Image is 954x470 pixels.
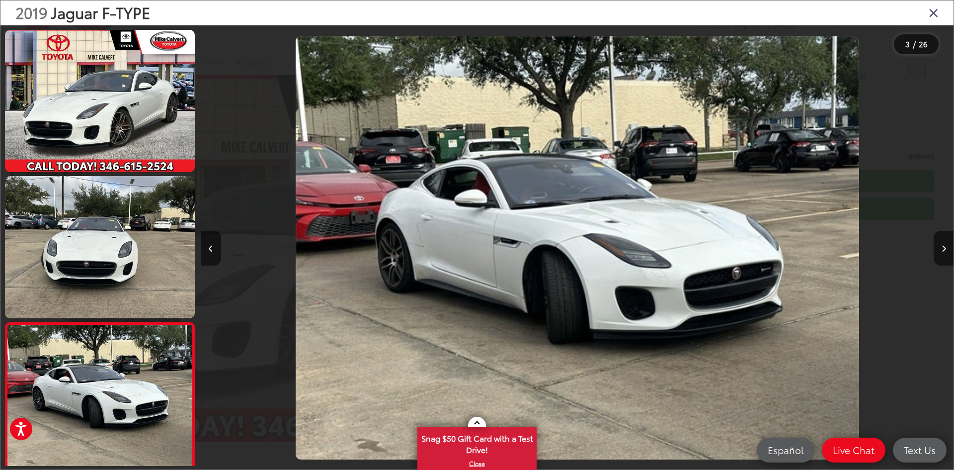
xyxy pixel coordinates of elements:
span: 3 [905,38,910,49]
i: Close gallery [929,6,939,19]
a: Live Chat [822,438,885,463]
a: Text Us [893,438,947,463]
a: Español [757,438,814,463]
span: Español [763,444,808,456]
div: 2019 Jaguar F-TYPE R-Dynamic 2 [201,36,953,460]
img: 2019 Jaguar F-TYPE R-Dynamic [5,325,194,467]
button: Next image [934,231,954,266]
img: 2019 Jaguar F-TYPE R-Dynamic [3,28,196,174]
span: Snag $50 Gift Card with a Test Drive! [418,428,536,458]
img: 2019 Jaguar F-TYPE R-Dynamic [3,175,196,320]
img: 2019 Jaguar F-TYPE R-Dynamic [296,36,859,460]
span: 26 [919,38,928,49]
span: Jaguar F-TYPE [51,1,150,23]
span: / [912,41,917,48]
span: 2019 [15,1,47,23]
span: Text Us [899,444,941,456]
button: Previous image [201,231,221,266]
span: Live Chat [828,444,879,456]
